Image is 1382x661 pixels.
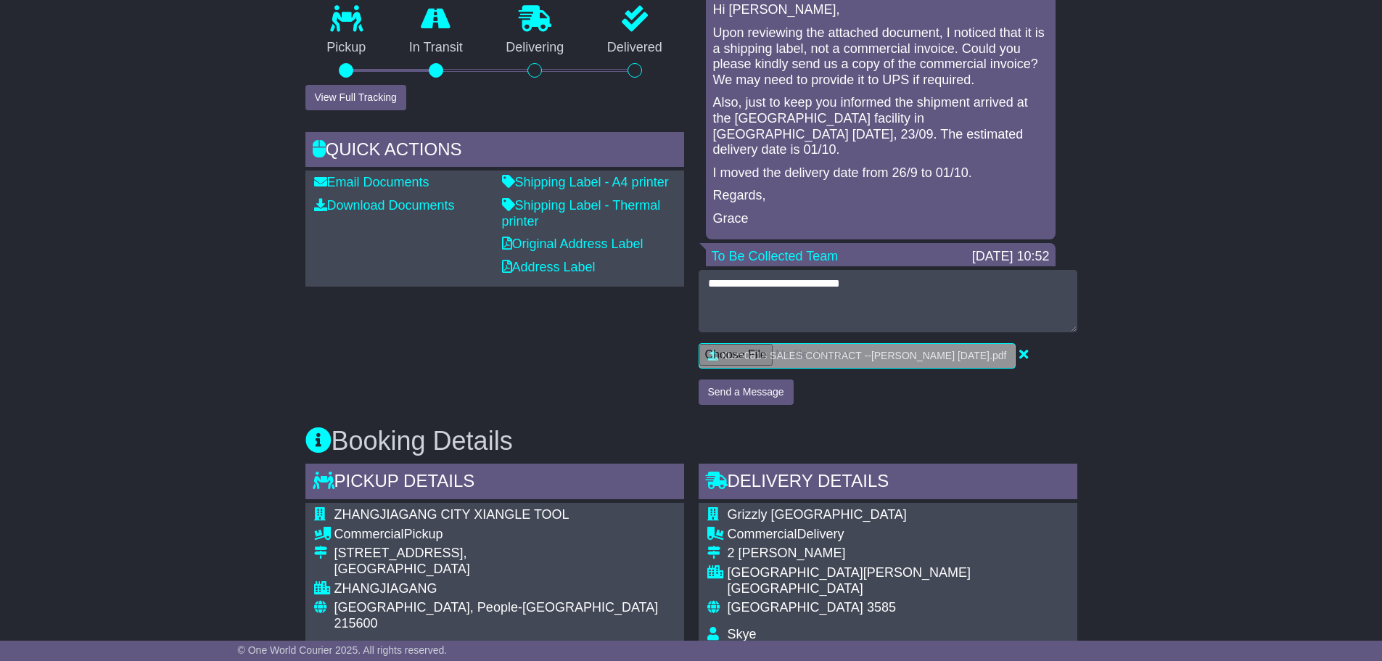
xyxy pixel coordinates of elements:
[712,249,839,263] a: To Be Collected Team
[314,198,455,213] a: Download Documents
[728,507,907,522] span: Grizzly [GEOGRAPHIC_DATA]
[728,546,1069,562] div: 2 [PERSON_NAME]
[334,616,378,631] span: 215600
[728,600,863,615] span: [GEOGRAPHIC_DATA]
[502,260,596,274] a: Address Label
[728,565,1069,596] div: [GEOGRAPHIC_DATA][PERSON_NAME][GEOGRAPHIC_DATA]
[502,175,669,189] a: Shipping Label - A4 printer
[334,527,404,541] span: Commercial
[585,40,684,56] p: Delivered
[502,237,643,251] a: Original Address Label
[713,25,1048,88] p: Upon reviewing the attached document, I noticed that it is a shipping label, not a commercial inv...
[334,507,569,522] span: ZHANGJIAGANG CITY XIANGLE TOOL
[713,2,1048,18] p: Hi [PERSON_NAME],
[972,249,1050,265] div: [DATE] 10:52
[485,40,586,56] p: Delivering
[728,527,1069,543] div: Delivery
[713,165,1048,181] p: I moved the delivery date from 26/9 to 01/10.
[305,85,406,110] button: View Full Tracking
[238,644,448,656] span: © One World Courier 2025. All rights reserved.
[314,175,429,189] a: Email Documents
[728,627,757,641] span: Skye
[305,464,684,503] div: Pickup Details
[713,95,1048,157] p: Also, just to keep you informed the shipment arrived at the [GEOGRAPHIC_DATA] facility in [GEOGRA...
[334,546,675,562] div: [STREET_ADDRESS],
[334,527,675,543] div: Pickup
[305,40,388,56] p: Pickup
[502,198,661,229] a: Shipping Label - Thermal printer
[387,40,485,56] p: In Transit
[713,188,1048,204] p: Regards,
[305,132,684,171] div: Quick Actions
[728,527,797,541] span: Commercial
[867,600,896,615] span: 3585
[699,464,1077,503] div: Delivery Details
[713,211,1048,227] p: Grace
[699,379,794,405] button: Send a Message
[334,581,675,597] div: ZHANGJIAGANG
[334,562,675,578] div: [GEOGRAPHIC_DATA]
[334,600,659,615] span: [GEOGRAPHIC_DATA], People-[GEOGRAPHIC_DATA]
[305,427,1077,456] h3: Booking Details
